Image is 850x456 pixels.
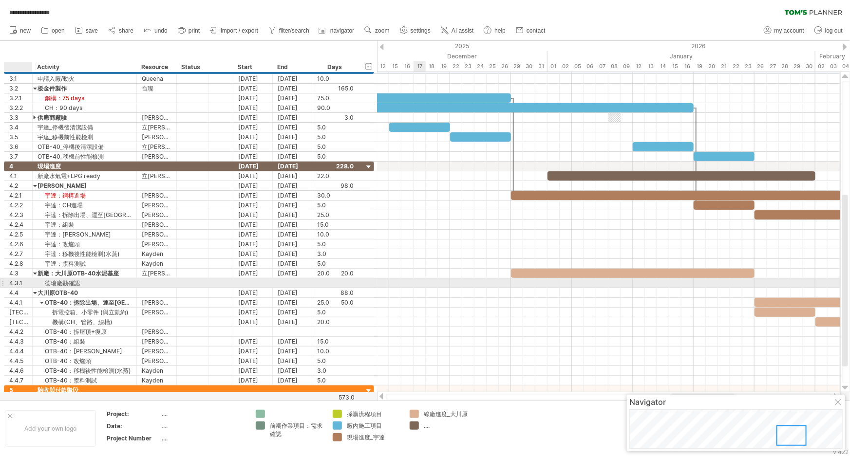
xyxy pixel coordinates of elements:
[38,239,132,249] div: 宇達：改爐頭
[38,259,132,268] div: 宇達：漿料測試
[273,249,312,258] div: [DATE]
[9,347,32,356] div: 4.4.4
[142,201,171,210] div: [PERSON_NAME]
[142,113,171,122] div: [PERSON_NAME]
[175,24,203,37] a: print
[162,422,244,430] div: ....
[233,84,273,93] div: [DATE]
[9,220,32,229] div: 4.2.4
[401,61,414,72] div: Tuesday, 16 December 2025
[273,288,312,297] div: [DATE]
[645,61,657,72] div: Tuesday, 13 January 2026
[273,74,312,83] div: [DATE]
[718,61,730,72] div: Wednesday, 21 January 2026
[273,152,312,161] div: [DATE]
[669,61,681,72] div: Thursday, 15 January 2026
[142,298,171,307] div: [PERSON_NAME]
[317,308,354,317] div: 5.0
[9,278,32,288] div: 4.3.1
[317,249,354,258] div: 3.0
[317,347,354,356] div: 10.0
[9,123,32,132] div: 3.4
[38,298,132,307] div: OTB-40：拆除出場、運至[GEOGRAPHIC_DATA]
[142,220,171,229] div: [PERSON_NAME]
[317,132,354,142] div: 5.0
[9,84,32,93] div: 3.2
[162,434,244,442] div: ....
[38,113,132,122] div: 供應商廠驗
[706,61,718,72] div: Tuesday, 20 January 2026
[273,347,312,356] div: [DATE]
[233,171,273,181] div: [DATE]
[38,347,132,356] div: OTB-40：[PERSON_NAME]
[273,356,312,365] div: [DATE]
[208,24,261,37] a: import / export
[9,74,32,83] div: 3.1
[317,269,354,278] div: 20.0
[273,220,312,229] div: [DATE]
[142,191,171,200] div: [PERSON_NAME]
[9,385,32,395] div: 5
[38,317,132,327] div: 機構(CH、管路、線槽)
[548,61,560,72] div: Thursday, 1 January 2026
[270,421,323,438] div: 前期作業項目：需求確認
[38,103,132,112] div: CH：90 days
[317,337,354,346] div: 15.0
[38,74,132,83] div: 申請入廠/動火
[273,162,312,171] div: [DATE]
[238,62,267,72] div: Start
[107,422,160,430] div: Date:
[9,191,32,200] div: 4.2.1
[233,113,273,122] div: [DATE]
[279,27,309,34] span: filter/search
[608,61,621,72] div: Thursday, 8 January 2026
[38,132,132,142] div: 宇達_移機前性能檢測
[411,27,431,34] span: settings
[9,201,32,210] div: 4.2.2
[38,210,132,219] div: 宇達：拆除出場、運至[GEOGRAPHIC_DATA]
[107,434,160,442] div: Project Number
[142,308,171,317] div: [PERSON_NAME]
[9,249,32,258] div: 4.2.7
[815,61,828,72] div: Monday, 2 February 2026
[317,376,354,385] div: 5.0
[273,230,312,239] div: [DATE]
[38,84,132,93] div: 板金件製作
[38,171,132,181] div: 新廠水氣電+LPG ready
[221,27,258,34] span: import / export
[424,421,477,430] div: ....
[535,61,548,72] div: Wednesday, 31 December 2025
[833,448,849,456] div: v 422
[273,113,312,122] div: [DATE]
[424,410,477,418] div: 線廠進度_大川原
[572,61,584,72] div: Monday, 5 January 2026
[681,61,694,72] div: Friday, 16 January 2026
[317,298,354,307] div: 25.0
[317,74,354,83] div: 10.0
[38,308,132,317] div: 拆電控箱、小零件 (與立凱約)
[9,269,32,278] div: 4.3
[233,239,273,249] div: [DATE]
[273,191,312,200] div: [DATE]
[273,132,312,142] div: [DATE]
[317,259,354,268] div: 5.0
[397,24,434,37] a: settings
[233,308,273,317] div: [DATE]
[273,201,312,210] div: [DATE]
[142,366,171,375] div: Kayden
[142,249,171,258] div: Kayden
[273,376,312,385] div: [DATE]
[317,239,354,249] div: 5.0
[233,191,273,200] div: [DATE]
[317,171,354,181] div: 22.0
[9,152,32,161] div: 3.7
[38,123,132,132] div: 宇達_停機後清潔設備
[828,61,840,72] div: Tuesday, 3 February 2026
[317,152,354,161] div: 5.0
[450,61,462,72] div: Monday, 22 December 2025
[9,376,32,385] div: 4.4.7
[142,269,171,278] div: 立[PERSON_NAME]
[389,61,401,72] div: Monday, 15 December 2025
[621,61,633,72] div: Friday, 9 January 2026
[233,259,273,268] div: [DATE]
